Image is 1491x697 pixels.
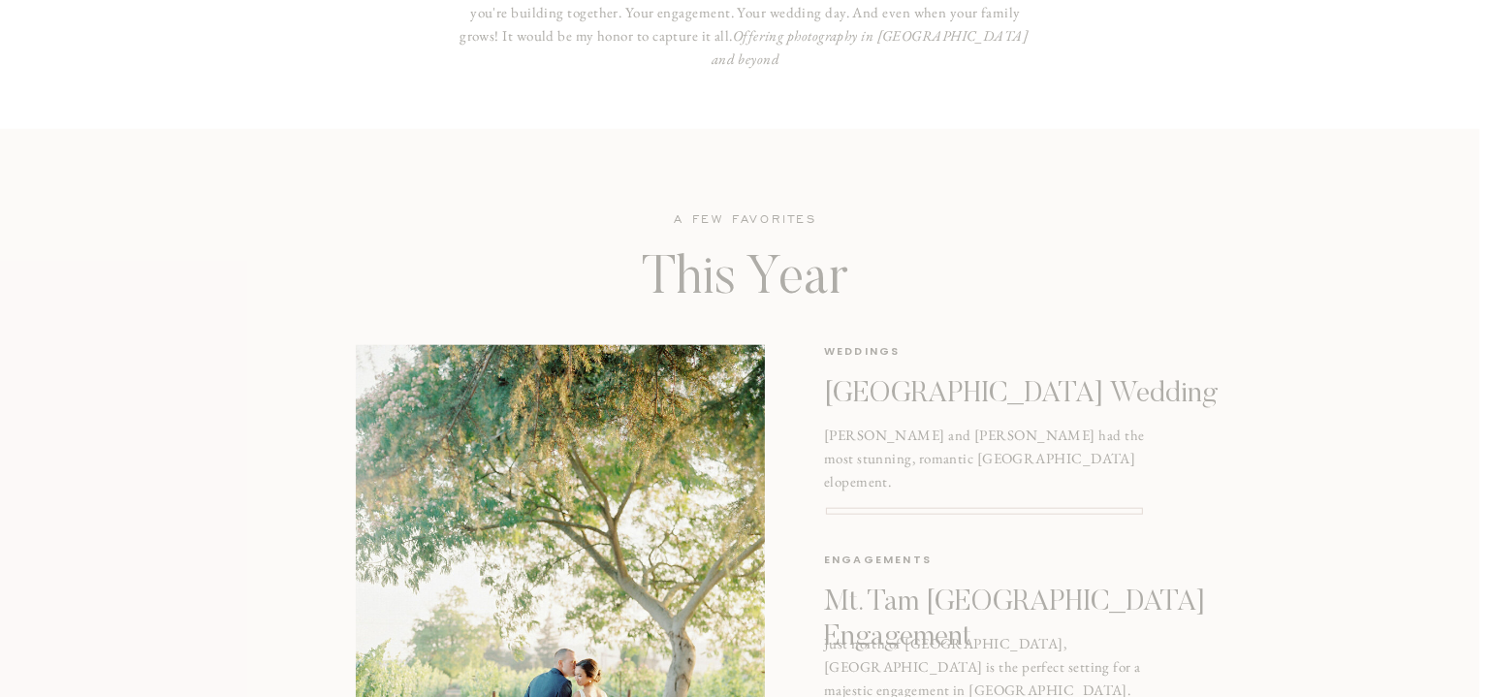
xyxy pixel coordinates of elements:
[824,342,935,363] h3: weddings
[824,586,1268,640] a: Mt. Tam [GEOGRAPHIC_DATA] Engagement
[473,249,1018,313] p: This Year
[824,424,1145,485] h2: [PERSON_NAME] and [PERSON_NAME] had the most stunning, romantic [GEOGRAPHIC_DATA] elopement.
[577,211,914,232] a: a few favorites
[824,632,1145,693] p: Just north of [GEOGRAPHIC_DATA], [GEOGRAPHIC_DATA] is the perfect setting for a majestic engageme...
[712,26,1031,68] i: Offering photography in [GEOGRAPHIC_DATA] and beyond
[824,377,1252,412] a: [GEOGRAPHIC_DATA] Wedding
[824,551,935,571] h3: engagements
